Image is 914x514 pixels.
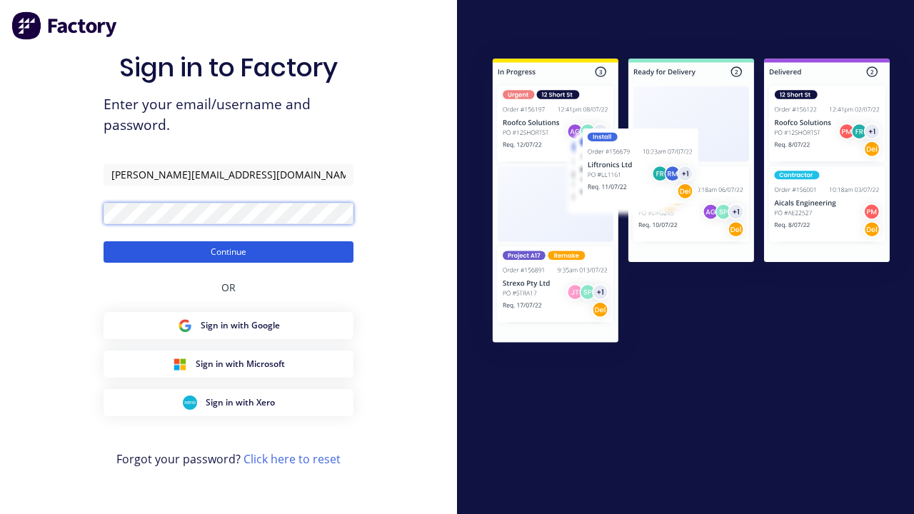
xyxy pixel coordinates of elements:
[243,451,341,467] a: Click here to reset
[104,241,353,263] button: Continue
[116,450,341,468] span: Forgot your password?
[468,36,914,368] img: Sign in
[221,263,236,312] div: OR
[119,52,338,83] h1: Sign in to Factory
[104,351,353,378] button: Microsoft Sign inSign in with Microsoft
[104,94,353,136] span: Enter your email/username and password.
[201,319,280,332] span: Sign in with Google
[104,164,353,186] input: Email/Username
[196,358,285,371] span: Sign in with Microsoft
[183,395,197,410] img: Xero Sign in
[173,357,187,371] img: Microsoft Sign in
[178,318,192,333] img: Google Sign in
[104,312,353,339] button: Google Sign inSign in with Google
[11,11,119,40] img: Factory
[206,396,275,409] span: Sign in with Xero
[104,389,353,416] button: Xero Sign inSign in with Xero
